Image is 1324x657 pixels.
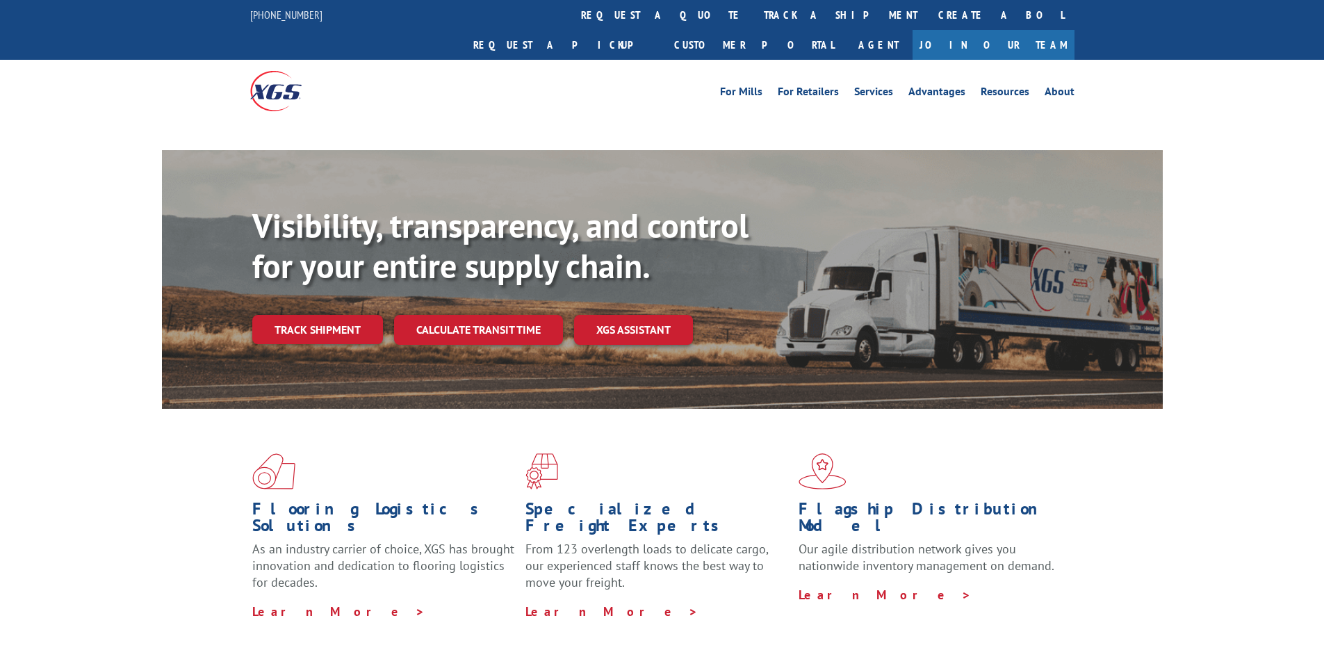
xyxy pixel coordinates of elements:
a: Calculate transit time [394,315,563,345]
a: XGS ASSISTANT [574,315,693,345]
a: [PHONE_NUMBER] [250,8,322,22]
a: About [1045,86,1074,102]
a: Track shipment [252,315,383,344]
span: As an industry carrier of choice, XGS has brought innovation and dedication to flooring logistics... [252,541,514,590]
a: Learn More > [799,587,972,603]
a: Request a pickup [463,30,664,60]
a: Learn More > [252,603,425,619]
a: Agent [844,30,913,60]
h1: Specialized Freight Experts [525,501,788,541]
a: For Retailers [778,86,839,102]
img: xgs-icon-total-supply-chain-intelligence-red [252,453,295,489]
h1: Flagship Distribution Model [799,501,1061,541]
img: xgs-icon-flagship-distribution-model-red [799,453,847,489]
p: From 123 overlength loads to delicate cargo, our experienced staff knows the best way to move you... [525,541,788,603]
a: Services [854,86,893,102]
a: Advantages [908,86,965,102]
h1: Flooring Logistics Solutions [252,501,515,541]
a: Learn More > [525,603,698,619]
b: Visibility, transparency, and control for your entire supply chain. [252,204,749,287]
a: Resources [981,86,1029,102]
img: xgs-icon-focused-on-flooring-red [525,453,558,489]
a: Join Our Team [913,30,1074,60]
a: For Mills [720,86,762,102]
a: Customer Portal [664,30,844,60]
span: Our agile distribution network gives you nationwide inventory management on demand. [799,541,1054,574]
